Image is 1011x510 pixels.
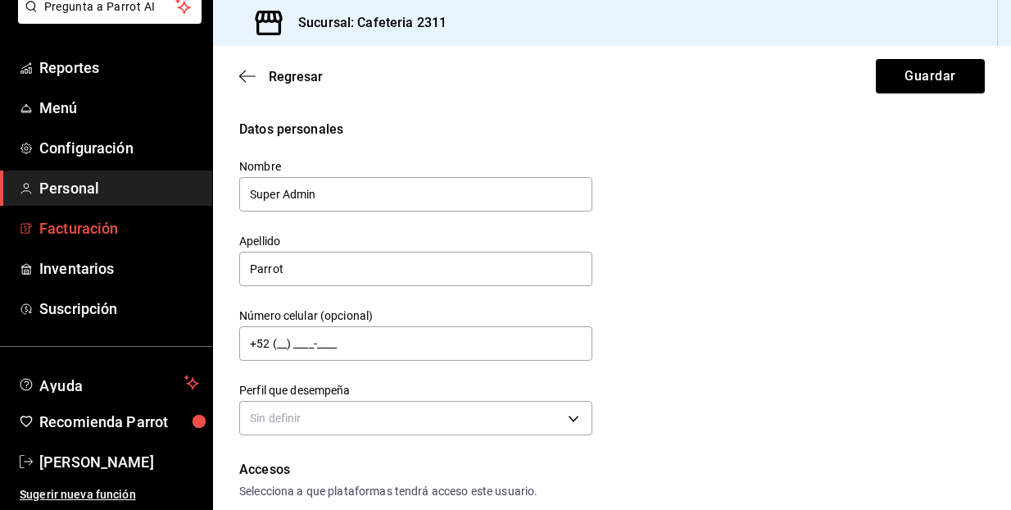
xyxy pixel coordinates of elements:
span: Suscripción [39,298,199,320]
label: Apellido [239,235,592,247]
span: [PERSON_NAME] [39,451,199,473]
label: Nombre [239,161,592,172]
button: Guardar [876,59,985,93]
span: Reportes [39,57,199,79]
span: Recomienda Parrot [39,411,199,433]
a: Pregunta a Parrot AI [11,10,202,27]
button: Regresar [239,69,323,84]
span: Sugerir nueva función [20,486,199,503]
span: Ayuda [39,373,178,393]
span: Inventarios [39,257,199,280]
div: Sin definir [239,401,592,435]
span: Personal [39,177,199,199]
span: Configuración [39,137,199,159]
span: Facturación [39,217,199,239]
h3: Sucursal: Cafeteria 2311 [285,13,447,33]
div: Selecciona a que plataformas tendrá acceso este usuario. [239,483,985,500]
label: Número celular (opcional) [239,310,592,321]
div: Accesos [239,460,985,480]
span: Menú [39,97,199,119]
div: Datos personales [239,120,985,139]
span: Regresar [269,69,323,84]
label: Perfil que desempeña [239,385,592,396]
